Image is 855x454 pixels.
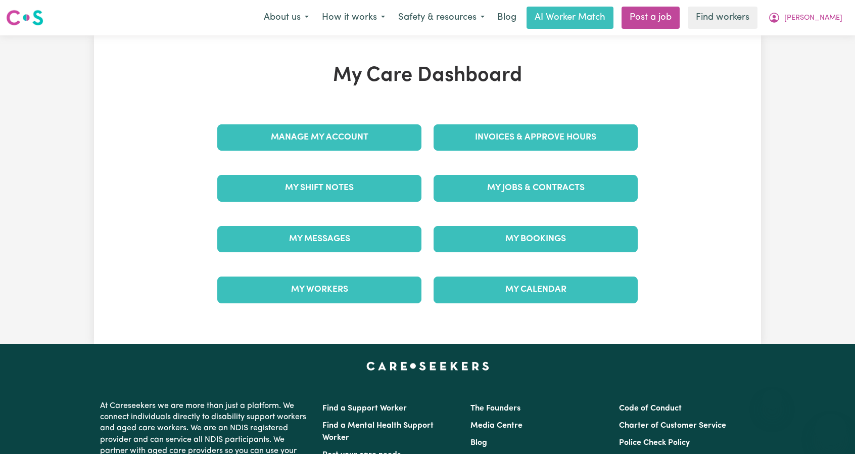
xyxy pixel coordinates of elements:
a: Find a Mental Health Support Worker [322,422,434,442]
a: Find a Support Worker [322,404,407,413]
a: My Workers [217,277,421,303]
a: My Jobs & Contracts [434,175,638,201]
a: Blog [470,439,487,447]
a: My Messages [217,226,421,252]
a: My Calendar [434,277,638,303]
a: Invoices & Approve Hours [434,124,638,151]
button: Safety & resources [392,7,491,28]
a: The Founders [470,404,520,413]
a: My Bookings [434,226,638,252]
a: Police Check Policy [619,439,690,447]
a: Careseekers home page [366,362,489,370]
iframe: Button to launch messaging window [815,414,847,446]
a: Code of Conduct [619,404,682,413]
button: My Account [762,7,849,28]
a: Manage My Account [217,124,421,151]
a: Charter of Customer Service [619,422,726,430]
span: [PERSON_NAME] [784,13,842,24]
a: Careseekers logo [6,6,43,29]
a: Post a job [622,7,680,29]
iframe: Close message [762,389,782,410]
a: Find workers [688,7,757,29]
a: Media Centre [470,422,522,430]
a: Blog [491,7,522,29]
a: AI Worker Match [527,7,613,29]
img: Careseekers logo [6,9,43,27]
a: My Shift Notes [217,175,421,201]
h1: My Care Dashboard [211,64,644,88]
button: How it works [315,7,392,28]
button: About us [257,7,315,28]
